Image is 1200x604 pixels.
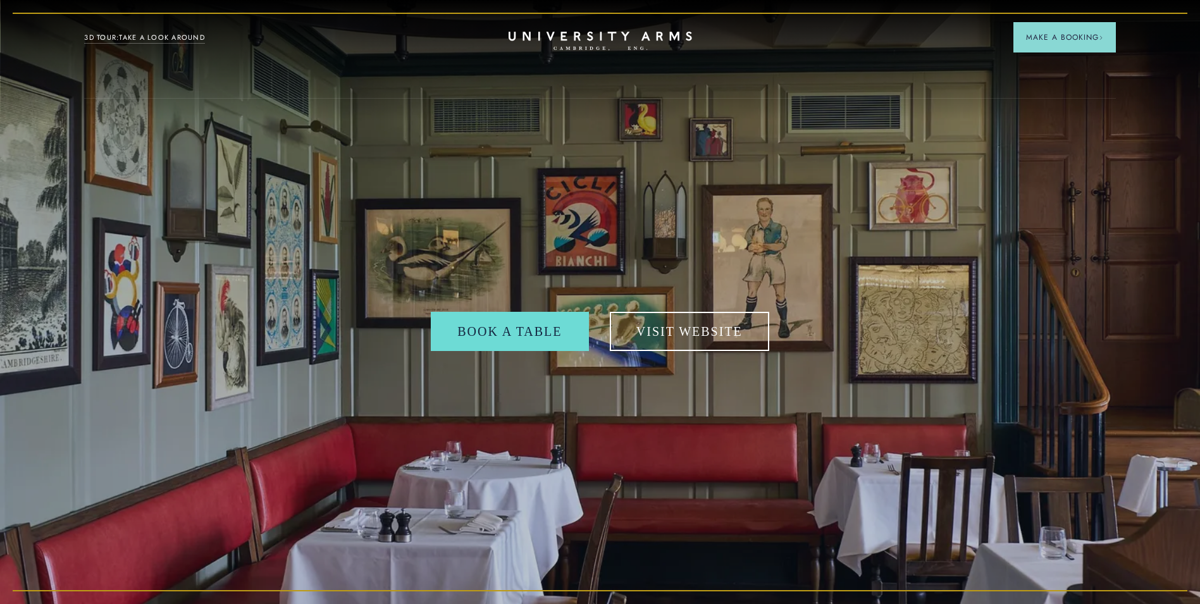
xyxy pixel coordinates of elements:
span: Make a Booking [1026,32,1103,43]
a: Home [509,32,692,51]
a: 3D TOUR:TAKE A LOOK AROUND [84,32,205,44]
button: Make a BookingArrow icon [1013,22,1116,52]
a: Book a table [431,312,588,351]
img: Arrow icon [1099,35,1103,40]
a: Visit Website [610,312,769,351]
